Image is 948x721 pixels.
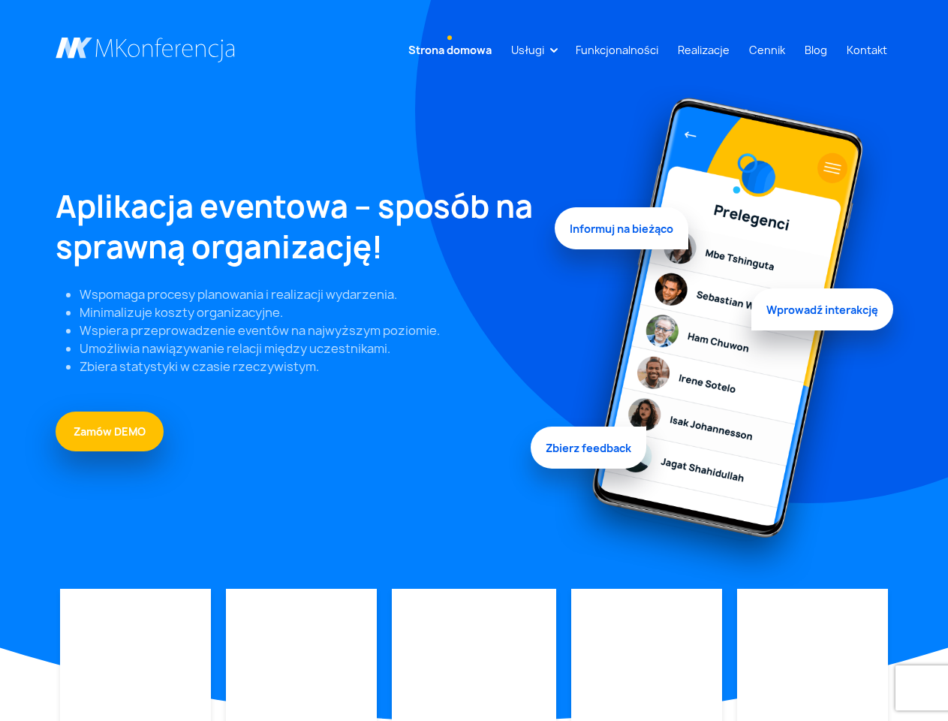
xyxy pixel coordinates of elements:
img: Graficzny element strony [555,84,893,589]
h1: Aplikacja eventowa – sposób na sprawną organizację! [56,186,537,267]
a: Kontakt [841,36,893,64]
a: Realizacje [672,36,736,64]
a: Zamów DEMO [56,412,164,451]
li: Minimalizuje koszty organizacyjne. [80,303,537,321]
li: Wspiera przeprowadzenie eventów na najwyższym poziomie. [80,321,537,339]
li: Zbiera statystyki w czasie rzeczywistym. [80,357,537,376]
span: Wprowadź interakcję [751,284,893,326]
span: Zbierz feedback [531,423,646,465]
li: Wspomaga procesy planowania i realizacji wydarzenia. [80,285,537,303]
li: Umożliwia nawiązywanie relacji między uczestnikami. [80,339,537,357]
a: Usługi [505,36,550,64]
a: Blog [799,36,833,64]
a: Funkcjonalności [570,36,664,64]
a: Cennik [743,36,791,64]
span: Informuj na bieżąco [555,212,688,254]
a: Strona domowa [402,36,498,64]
